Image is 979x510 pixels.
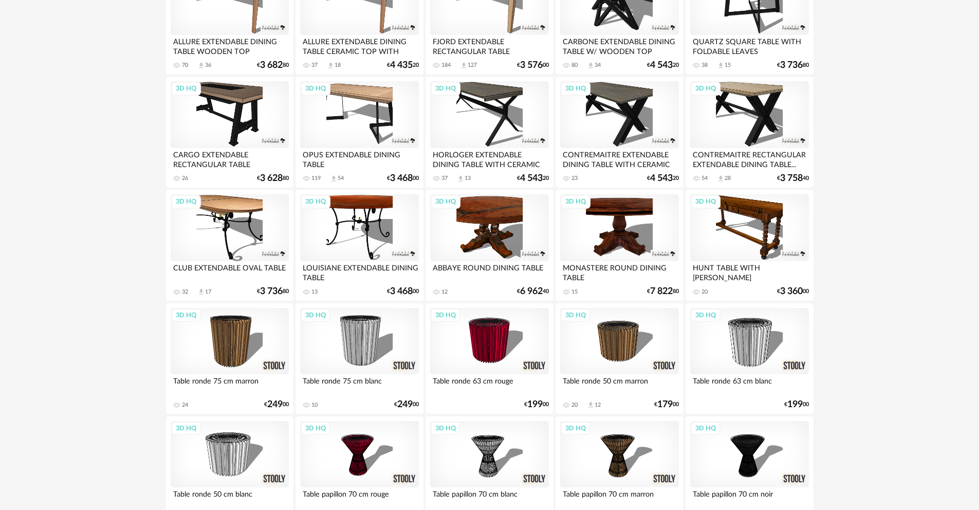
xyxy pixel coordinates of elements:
div: 24 [182,402,188,409]
div: Table ronde 75 cm blanc [300,374,418,395]
span: 4 543 [520,175,543,182]
div: 119 [311,175,321,182]
div: 3D HQ [561,195,590,208]
span: 3 576 [520,62,543,69]
span: 4 435 [390,62,413,69]
div: 3D HQ [561,422,590,435]
div: 26 [182,175,188,182]
div: 28 [725,175,731,182]
a: 3D HQ ABBAYE ROUND DINING TABLE 12 €6 96240 [426,190,553,301]
div: 3D HQ [431,422,460,435]
div: ALLURE EXTENDABLE DINING TABLE WOODEN TOP [171,35,289,56]
div: LOUISIANE EXTENDABLE DINING TABLE [300,261,418,282]
div: 12 [595,402,601,409]
a: 3D HQ Table ronde 50 cm marron 20 Download icon 12 €17900 [556,303,683,414]
div: Table ronde 63 cm blanc [690,374,808,395]
div: € 20 [517,175,549,182]
div: FJORD EXTENDABLE RECTANGULAR TABLE [430,35,548,56]
span: 3 736 [780,62,803,69]
div: Table ronde 50 cm blanc [171,487,289,508]
span: 249 [267,401,283,408]
div: € 00 [264,401,289,408]
div: 37 [311,62,318,69]
a: 3D HQ CONTREMAITRE EXTENDABLE DINING TABLE WITH CERAMIC TOP 23 €4 54320 [556,77,683,188]
div: 18 [335,62,341,69]
div: 3D HQ [561,82,590,95]
span: 179 [657,401,673,408]
div: HORLOGER EXTENDABLE DINING TABLE WITH CERAMIC TOP [430,148,548,169]
div: Table ronde 63 cm rouge [430,374,548,395]
div: € 00 [524,401,549,408]
a: 3D HQ Table ronde 63 cm rouge €19900 [426,303,553,414]
div: € 00 [387,175,419,182]
div: Table ronde 50 cm marron [560,374,678,395]
div: CARBONE EXTENDABLE DINING TABLE W/ WOODEN TOP [560,35,678,56]
div: 3D HQ [301,195,330,208]
div: 32 [182,288,188,296]
div: 3D HQ [301,308,330,322]
div: Table papillon 70 cm rouge [300,487,418,508]
div: € 80 [647,288,679,295]
div: € 40 [517,288,549,295]
span: 3 682 [260,62,283,69]
div: 3D HQ [691,308,721,322]
div: € 40 [777,175,809,182]
span: Download icon [330,175,338,183]
div: 37 [441,175,448,182]
span: 4 543 [650,62,673,69]
div: 3D HQ [691,422,721,435]
div: 3D HQ [171,82,201,95]
div: 3D HQ [171,422,201,435]
a: 3D HQ LOUISIANE EXTENDABLE DINING TABLE 13 €3 46800 [295,190,423,301]
div: 70 [182,62,188,69]
div: QUARTZ SQUARE TABLE WITH FOLDABLE LEAVES [690,35,808,56]
div: 15 [571,288,578,296]
span: 4 543 [650,175,673,182]
div: 3D HQ [561,308,590,322]
div: 15 [725,62,731,69]
div: CLUB EXTENDABLE OVAL TABLE [171,261,289,282]
span: Download icon [717,175,725,183]
div: 3D HQ [301,82,330,95]
a: 3D HQ Table ronde 63 cm blanc €19900 [686,303,813,414]
span: 199 [527,401,543,408]
a: 3D HQ HUNT TABLE WITH [PERSON_NAME] 20 €3 36000 [686,190,813,301]
span: Download icon [457,175,465,183]
a: 3D HQ CLUB EXTENDABLE OVAL TABLE 32 Download icon 17 €3 73680 [166,190,293,301]
div: 13 [311,288,318,296]
span: Download icon [197,288,205,296]
div: € 20 [647,175,679,182]
span: 3 736 [260,288,283,295]
div: 3D HQ [431,308,460,322]
span: Download icon [587,62,595,69]
div: 17 [205,288,211,296]
div: 10 [311,402,318,409]
a: 3D HQ CARGO EXTENDABLE RECTANGULAR TABLE 26 €3 62880 [166,77,293,188]
a: 3D HQ OPUS EXTENDABLE DINING TABLE 119 Download icon 54 €3 46800 [295,77,423,188]
div: 3D HQ [431,195,460,208]
div: 3D HQ [691,195,721,208]
div: ALLURE EXTENDABLE DINING TABLE CERAMIC TOP WITH OAK... [300,35,418,56]
span: 3 758 [780,175,803,182]
div: 184 [441,62,451,69]
a: 3D HQ MONASTERE ROUND DINING TABLE 15 €7 82280 [556,190,683,301]
div: OPUS EXTENDABLE DINING TABLE [300,148,418,169]
div: CONTREMAITRE RECTANGULAR EXTENDABLE DINING TABLE... [690,148,808,169]
div: € 00 [394,401,419,408]
span: Download icon [197,62,205,69]
span: 3 468 [390,288,413,295]
div: CONTREMAITRE EXTENDABLE DINING TABLE WITH CERAMIC TOP [560,148,678,169]
div: € 00 [784,401,809,408]
span: 3 628 [260,175,283,182]
div: 54 [338,175,344,182]
div: 3D HQ [301,422,330,435]
div: 80 [571,62,578,69]
div: 3D HQ [691,82,721,95]
a: 3D HQ Table ronde 75 cm blanc 10 €24900 [295,303,423,414]
div: 54 [701,175,708,182]
div: 3D HQ [431,82,460,95]
span: Download icon [717,62,725,69]
div: Table ronde 75 cm marron [171,374,289,395]
div: € 80 [777,62,809,69]
div: 36 [205,62,211,69]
